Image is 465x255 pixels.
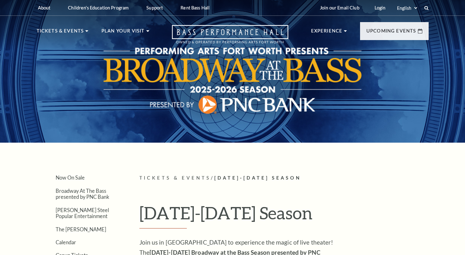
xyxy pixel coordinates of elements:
a: Broadway At The Bass presented by PNC Bank [56,188,109,200]
p: Support [146,5,163,10]
a: Calendar [56,239,76,245]
a: [PERSON_NAME] Steel Popular Entertainment [56,207,109,219]
h1: [DATE]-[DATE] Season [139,203,429,228]
a: Now On Sale [56,175,85,181]
span: [DATE]-[DATE] Season [214,175,301,181]
p: Experience [311,27,343,39]
p: Rent Bass Hall [180,5,210,10]
p: Plan Your Visit [101,27,145,39]
p: Tickets & Events [37,27,84,39]
a: The [PERSON_NAME] [56,226,106,232]
p: Upcoming Events [366,27,416,39]
p: Children's Education Program [68,5,129,10]
p: / [139,174,429,182]
span: Tickets & Events [139,175,211,181]
p: About [38,5,51,10]
select: Select: [396,5,418,11]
